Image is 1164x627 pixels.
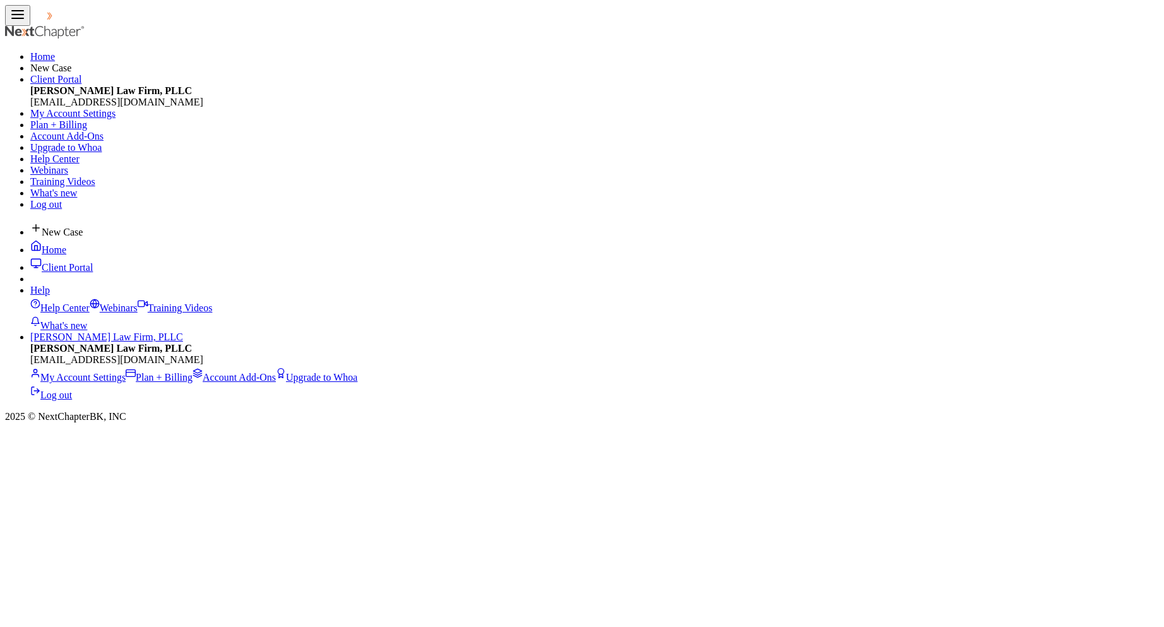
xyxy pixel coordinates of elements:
[30,262,93,273] a: Client Portal
[30,227,83,237] new-legal-case-button: New Case
[30,176,95,187] a: Training Videos
[30,343,1159,401] div: [PERSON_NAME] Law Firm, PLLC
[30,320,87,331] a: What's new
[30,108,116,119] a: My Account Settings
[30,153,80,164] a: Help Center
[30,131,104,141] a: Account Add-Ons
[5,411,1159,422] div: 2025 © NextChapterBK, INC
[30,244,66,255] a: Home
[30,119,87,130] a: Plan + Billing
[30,9,111,22] img: NextChapter
[30,97,203,107] span: [EMAIL_ADDRESS][DOMAIN_NAME]
[30,199,62,210] a: Log out
[138,302,213,313] a: Training Videos
[5,26,86,39] img: NextChapter
[30,331,183,342] a: [PERSON_NAME] Law Firm, PLLC
[30,142,102,153] a: Upgrade to Whoa
[30,165,68,176] a: Webinars
[30,343,192,354] strong: [PERSON_NAME] Law Firm, PLLC
[30,188,77,198] a: What's new
[126,372,193,383] a: Plan + Billing
[30,302,90,313] a: Help Center
[30,85,192,96] strong: [PERSON_NAME] Law Firm, PLLC
[30,354,203,365] span: [EMAIL_ADDRESS][DOMAIN_NAME]
[30,285,50,296] a: Help
[30,296,1159,331] div: Help
[30,372,126,383] a: My Account Settings
[193,372,276,383] a: Account Add-Ons
[30,74,81,85] a: Client Portal
[30,63,71,73] new-legal-case-button: New Case
[276,372,357,383] a: Upgrade to Whoa
[90,302,138,313] a: Webinars
[30,51,55,62] a: Home
[30,390,72,400] a: Log out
